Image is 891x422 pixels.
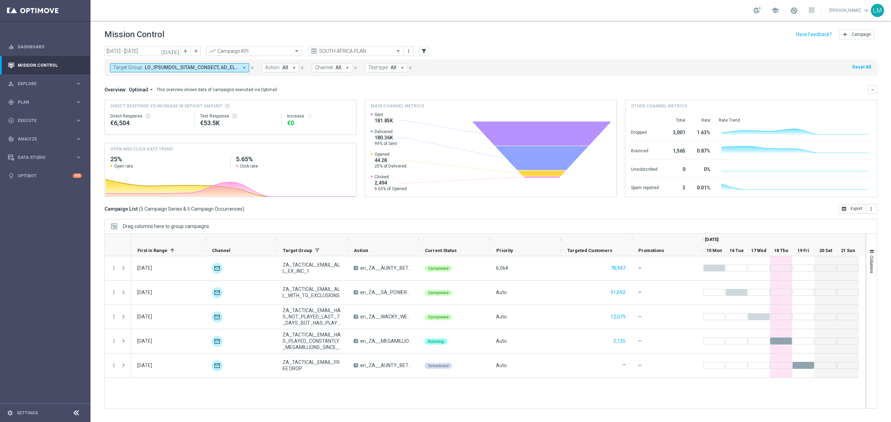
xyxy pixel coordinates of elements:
[428,339,444,344] span: Running
[240,163,258,169] span: Click rate
[868,85,877,94] button: keyboard_arrow_down
[408,65,413,70] i: close
[8,154,75,161] div: Data Studio
[104,87,127,93] h3: Overview:
[354,339,358,343] span: A
[360,362,413,368] span: en_ZA__AUNTY_BETSY_FREEBIE_DROP_3__EMT_ALL_EM_TAC_LT
[111,289,117,295] i: more_vert
[8,44,82,50] div: equalizer Dashboard
[374,152,407,157] span: Opened
[8,38,82,56] div: Dashboard
[18,82,75,86] span: Explore
[774,248,788,253] span: 18 Thu
[111,362,117,368] i: more_vert
[137,338,152,344] div: 18 Sep 2025, Thursday
[75,117,82,124] i: keyboard_arrow_right
[148,87,155,93] i: arrow_drop_down
[283,262,342,274] span: ZA_TACTICAL_EMAIL_ALL_EX_INC_1
[796,32,832,37] input: Have Feedback?
[425,314,452,320] colored-tag: Completed
[8,44,14,50] i: equalizer
[374,163,407,169] span: 25% of Delivered
[18,155,75,160] span: Data Studio
[406,48,411,54] i: more_vert
[131,281,859,305] div: Press SPACE to select this row.
[419,46,429,56] button: filter_alt
[371,103,424,109] h4: Main channel metrics
[8,81,82,87] button: person_search Explore keyboard_arrow_right
[8,118,82,123] button: play_circle_outline Execute keyboard_arrow_right
[8,136,75,142] div: Analyze
[838,204,866,214] button: open_in_browser Export
[638,362,642,368] span: —
[105,305,131,329] div: Press SPACE to select this row.
[610,264,626,273] button: 78,947
[8,99,82,105] button: gps_fixed Plan keyboard_arrow_right
[374,117,393,124] span: 181.85K
[842,32,848,37] i: add
[869,255,875,273] span: Columns
[243,206,244,212] span: )
[610,313,626,321] button: 12,079
[111,265,117,271] i: more_vert
[145,65,238,71] span: LO_IPSUMDOL_SITAM_CONSECT, AD_ELITSEDD_EIUSM_TEMPORI_UTLABOREE_DOLOR 7_MAGN_ALIQ, EN_ADMINIMV_QUI...
[139,206,141,212] span: (
[241,65,247,71] i: arrow_drop_down
[157,87,277,93] div: This overview shows data of campaigns executed via Optimail
[862,7,870,14] span: keyboard_arrow_down
[236,155,350,163] h2: 5.65%
[8,117,14,124] i: play_circle_outline
[719,117,871,123] div: Rate Trend
[638,289,642,295] span: —
[428,364,449,368] span: Scheduled
[104,30,164,40] h1: Mission Control
[131,256,859,281] div: Press SPACE to select this row.
[567,248,612,253] span: Targeted Customers
[819,248,832,253] span: 20 Sat
[312,63,352,72] button: Channel: All arrow_drop_down
[137,362,152,368] div: 19 Sep 2025, Friday
[354,363,358,367] span: A
[374,112,393,117] span: Sent
[428,315,449,319] span: Completed
[771,7,779,14] span: school
[631,103,687,109] h4: Other channel metrics
[391,65,396,71] span: All
[8,173,82,179] button: lightbulb Optibot +10
[425,362,452,369] colored-tag: Scheduled
[200,113,275,119] div: Test Response
[307,113,313,119] button: refresh
[287,113,350,119] div: Increase
[137,265,152,271] div: 15 Sep 2025, Monday
[838,206,877,211] multiple-options-button: Export to CSV
[667,117,685,123] div: Total
[129,87,148,93] span: Optimail
[8,63,82,68] div: Mission Control
[496,248,513,253] span: Priority
[131,305,859,329] div: Press SPACE to select this row.
[360,265,413,271] span: en_ZA__AUNTY_BETSY_PROMO_WEEK_3_OFFER_LAUNCH__EMT_ALL_EM_TAC_LT
[250,65,255,70] i: close
[667,181,685,193] div: 3
[425,338,447,344] colored-tag: Running
[123,224,209,229] div: Row Groups
[111,314,117,320] button: more_vert
[249,64,255,72] button: close
[354,266,358,270] span: A
[291,65,297,71] i: arrow_drop_down
[425,265,452,271] colored-tag: Completed
[105,256,131,281] div: Press SPACE to select this row.
[75,154,82,161] i: keyboard_arrow_right
[866,204,877,214] button: more_vert
[308,46,404,56] ng-select: SOUTH AFRICA PLAN
[868,206,874,212] i: more_vert
[300,65,305,70] i: close
[694,145,710,156] div: 0.87%
[283,359,342,372] span: ZA_TACTICAL_EMAIL_FREE DROP
[425,248,457,253] span: Current Status
[631,126,659,137] div: Dropped
[262,63,299,72] button: Action: All arrow_drop_down
[374,135,397,141] span: 180.36K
